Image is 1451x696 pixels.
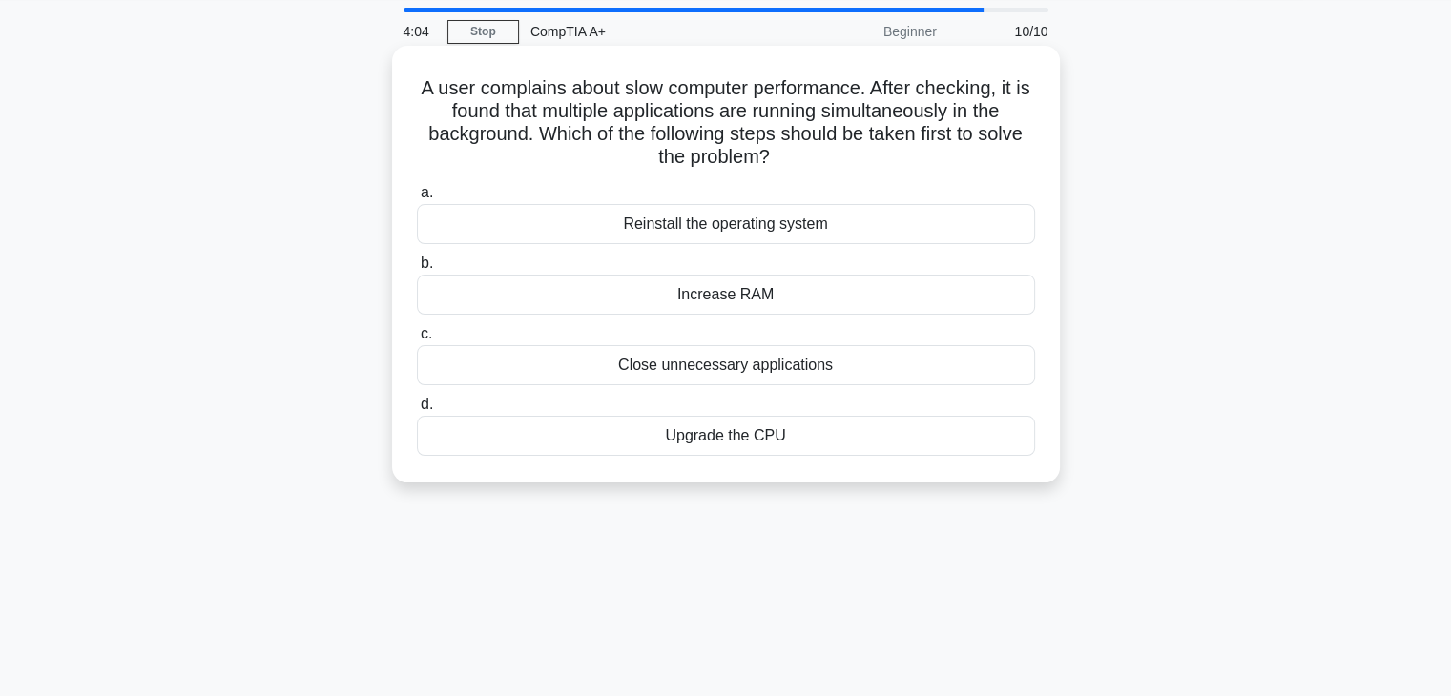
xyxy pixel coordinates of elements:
div: Reinstall the operating system [417,204,1035,244]
div: CompTIA A+ [519,12,781,51]
div: 4:04 [392,12,447,51]
h5: A user complains about slow computer performance. After checking, it is found that multiple appli... [415,76,1037,170]
span: d. [421,396,433,412]
span: a. [421,184,433,200]
div: Upgrade the CPU [417,416,1035,456]
span: c. [421,325,432,341]
div: Increase RAM [417,275,1035,315]
div: 10/10 [948,12,1060,51]
span: b. [421,255,433,271]
div: Beginner [781,12,948,51]
a: Stop [447,20,519,44]
div: Close unnecessary applications [417,345,1035,385]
